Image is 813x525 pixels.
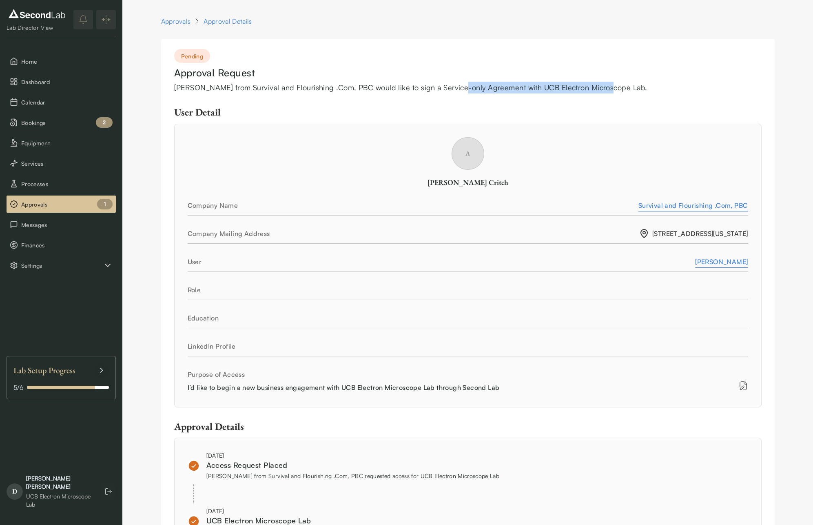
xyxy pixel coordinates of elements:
button: Home [7,53,116,70]
span: A [452,137,484,170]
span: Calendar [21,98,113,107]
li: Bookings [7,114,116,131]
span: [STREET_ADDRESS][US_STATE] [639,229,748,238]
button: Dashboard [7,73,116,90]
span: Approvals [21,200,113,209]
span: [PERSON_NAME] from Survival and Flourishing .Com, PBC requested access for UCB Electron Microscop... [206,472,500,479]
img: logo [7,7,67,20]
div: Role [188,285,748,295]
button: Settings [7,257,116,274]
div: Approval Request [174,66,762,80]
button: Approvals [7,196,116,213]
div: Purpose of Access [188,369,748,379]
div: [PERSON_NAME] [PERSON_NAME] [26,474,93,491]
div: Pending [174,49,210,63]
div: UCB Electron Microscope Lab [26,492,93,509]
img: approved [188,460,200,472]
div: Access Request Placed [206,460,500,471]
div: User Detail [174,106,762,118]
div: Company Name [188,200,638,210]
div: User [188,257,696,267]
div: 2 [96,117,113,128]
span: Home [21,57,113,66]
span: Processes [21,180,113,188]
div: Settings sub items [7,257,116,274]
div: [PERSON_NAME] Critch [188,177,748,187]
button: Messages [7,216,116,233]
span: Dashboard [21,78,113,86]
div: [DATE] [206,507,441,515]
span: Bookings [21,118,113,127]
span: Lab Setup Progress [13,363,75,378]
button: Equipment [7,134,116,151]
a: Approvals [161,16,191,26]
span: 5 / 6 [13,383,24,392]
button: Bookings 2 pending [7,114,116,131]
button: notifications [73,10,93,29]
a: [PERSON_NAME] [695,257,748,267]
span: D [7,483,23,500]
button: Finances [7,236,116,254]
div: Education [188,313,748,323]
span: Finances [21,241,113,249]
div: Company Mailing Address [188,229,640,238]
a: A[PERSON_NAME] Critch [188,163,748,187]
span: Services [21,159,113,168]
span: Equipment [21,139,113,147]
div: Approval Details [204,16,252,26]
div: LinkedIn Profile [188,341,748,351]
button: Expand/Collapse sidebar [96,10,116,29]
span: Messages [21,220,113,229]
div: I’d like to begin a new business engagement with UCB Electron Microscope Lab through Second Lab [188,383,580,392]
button: Processes [7,175,116,192]
button: Log out [101,484,116,499]
div: [DATE] [206,451,500,460]
button: Calendar [7,93,116,111]
div: Lab Director View [7,24,67,32]
span: Settings [21,261,103,270]
button: Services [7,155,116,172]
a: Survival and Flourishing .Com, PBC [638,200,748,210]
div: [PERSON_NAME] from Survival and Flourishing .Com, PBC would like to sign a Service-only Agreement... [174,82,762,93]
div: 1 [97,199,113,209]
div: Approval Details [174,420,762,433]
